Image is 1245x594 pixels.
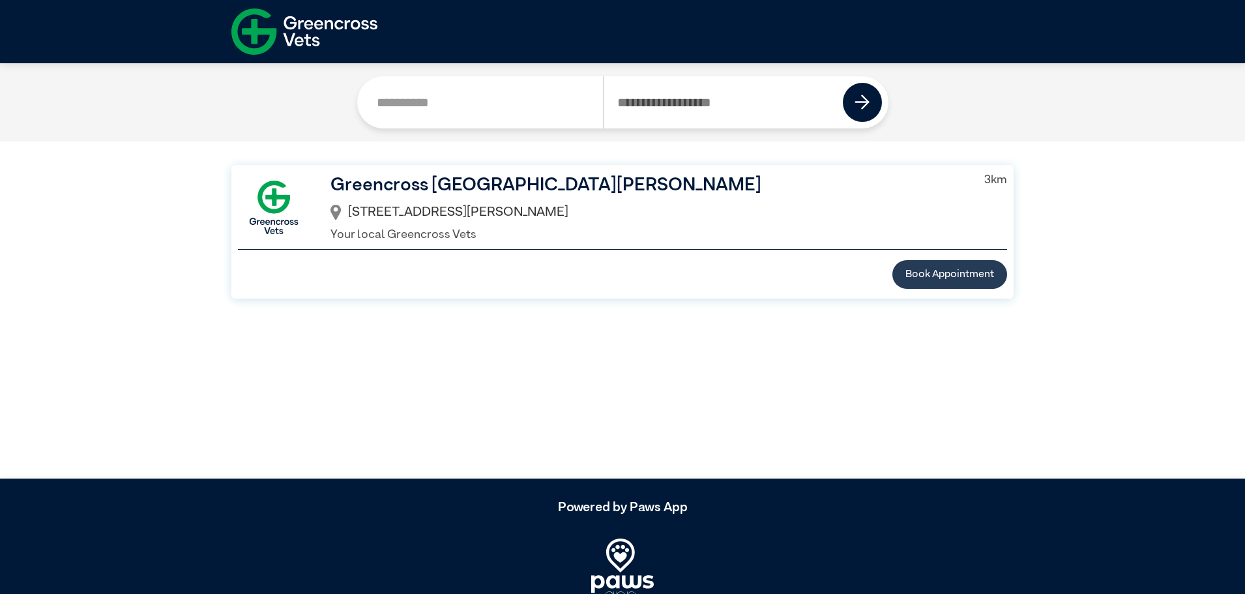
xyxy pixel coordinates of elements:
input: Search by Postcode [603,76,843,128]
img: f-logo [231,3,377,60]
h5: Powered by Paws App [231,499,1014,515]
p: Your local Greencross Vets [330,226,963,244]
p: 3 km [984,171,1007,189]
div: [STREET_ADDRESS][PERSON_NAME] [330,199,963,227]
input: Search by Clinic Name [364,76,604,128]
img: GX-Square.png [238,171,310,243]
img: icon-right [855,95,870,110]
button: Book Appointment [892,260,1007,289]
h3: Greencross [GEOGRAPHIC_DATA][PERSON_NAME] [330,171,963,199]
